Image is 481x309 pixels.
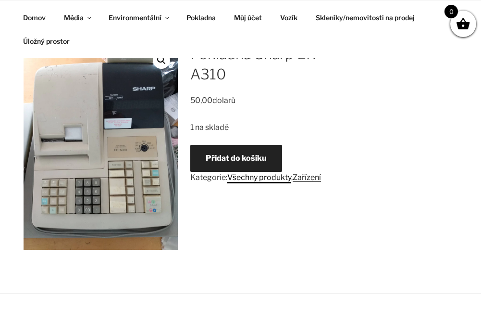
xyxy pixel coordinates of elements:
[212,96,235,105] span: dolarů
[190,122,345,133] p: 1 na skladě
[100,6,177,29] a: Environmentální
[109,13,161,22] font: Environmentální
[444,5,458,18] span: 0
[227,173,291,182] a: Všechny produkty
[15,29,78,53] a: Úložný prostor
[56,6,99,29] a: Média
[15,6,458,53] nav: Horní menu
[178,6,224,29] a: Pokladna
[153,51,170,69] a: Zobrazit galerii obrázků na celou obrazovku
[308,6,423,29] a: Skleníky/nemovitosti na prodej
[293,173,321,182] a: Zařízení
[226,6,271,29] a: Můj účet
[190,145,282,172] button: Přidat do košíku
[15,6,54,29] a: Domov
[190,96,235,105] bdi: 50,00
[64,13,84,22] font: Média
[190,44,345,84] h1: Pokladna Sharp ER-A310
[190,173,321,182] span: Kategorie: ,
[272,6,306,29] a: Vozík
